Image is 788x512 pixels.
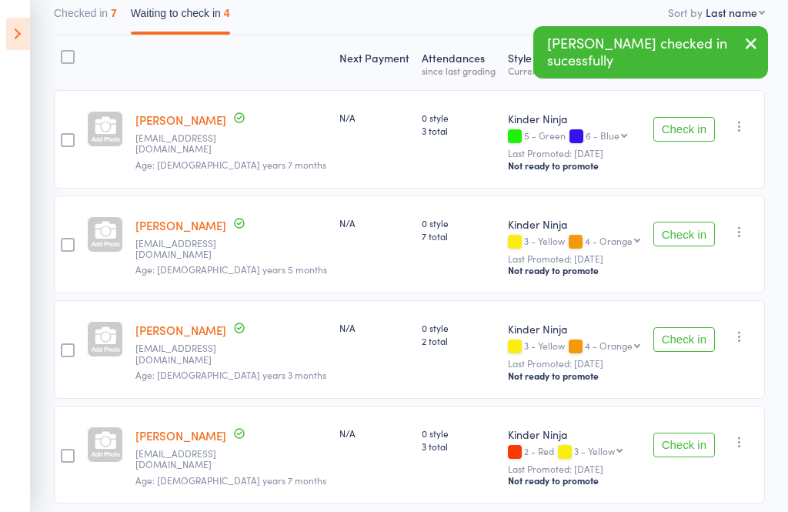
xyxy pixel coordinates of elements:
div: Not ready to promote [508,474,640,487]
a: [PERSON_NAME] [135,322,226,338]
div: 4 - Orange [585,236,633,246]
div: 4 [224,7,230,19]
div: Kinder Ninja [508,321,640,336]
label: Sort by [668,5,703,20]
span: 7 total [422,229,496,243]
div: [PERSON_NAME] checked in sucessfully [533,26,768,79]
div: 3 - Yellow [574,446,615,456]
small: lauraarieta@gmail.com [135,448,235,470]
span: 3 total [422,440,496,453]
span: Age: [DEMOGRAPHIC_DATA] years 7 months [135,158,326,171]
div: Not ready to promote [508,370,640,382]
a: [PERSON_NAME] [135,427,226,443]
small: annaleisecsmith@gmail.com [135,238,235,260]
div: 6 - Blue [586,130,619,140]
small: Last Promoted: [DATE] [508,253,640,264]
div: Atten­dances [416,42,502,83]
span: 0 style [422,111,496,124]
div: N/A [339,321,409,334]
button: Check in [653,117,715,142]
div: Next Payment [333,42,416,83]
div: Not ready to promote [508,264,640,276]
div: Not ready to promote [508,159,640,172]
button: Check in [653,222,715,246]
small: Last Promoted: [DATE] [508,358,640,369]
button: Check in [653,327,715,352]
small: Hurley_rach@hotmail.com [135,132,235,155]
div: Last name [706,5,757,20]
div: since last grading [422,65,496,75]
small: a_nonnis@outlook.com [135,343,235,365]
div: 3 - Yellow [508,340,640,353]
span: 0 style [422,216,496,229]
div: N/A [339,427,409,440]
small: Last Promoted: [DATE] [508,463,640,474]
div: 4 - Orange [585,340,633,350]
span: 3 total [422,124,496,137]
button: Check in [653,433,715,457]
a: [PERSON_NAME] [135,217,226,233]
span: Age: [DEMOGRAPHIC_DATA] years 3 months [135,368,326,381]
div: 3 - Yellow [508,236,640,249]
div: Kinder Ninja [508,111,640,126]
span: Age: [DEMOGRAPHIC_DATA] years 7 months [135,474,326,487]
span: Age: [DEMOGRAPHIC_DATA] years 5 months [135,263,327,276]
span: 2 total [422,334,496,347]
div: N/A [339,111,409,124]
span: 0 style [422,321,496,334]
small: Last Promoted: [DATE] [508,148,640,159]
div: 5 - Green [508,130,640,143]
div: Style [502,42,646,83]
div: Kinder Ninja [508,216,640,232]
a: [PERSON_NAME] [135,112,226,128]
span: 0 style [422,427,496,440]
div: N/A [339,216,409,229]
div: Kinder Ninja [508,427,640,442]
div: 2 - Red [508,446,640,459]
div: Current / Next Rank [508,65,640,75]
div: 7 [111,7,117,19]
